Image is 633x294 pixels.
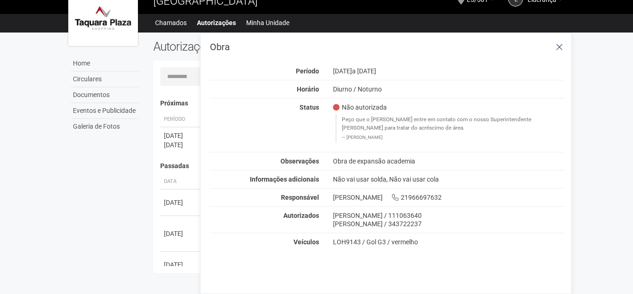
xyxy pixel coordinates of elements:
div: [DATE] [326,67,572,75]
a: Documentos [71,87,139,103]
a: Eventos e Publicidade [71,103,139,119]
div: [PERSON_NAME] / 343722237 [333,220,565,228]
strong: Autorizados [283,212,319,219]
div: [DATE] [164,131,198,140]
strong: Veículos [294,238,319,246]
div: [DATE] [164,198,198,207]
a: Circulares [71,72,139,87]
div: Não vai usar solda, Não vai usar cola [326,175,572,183]
th: Período [160,112,202,127]
a: Galeria de Fotos [71,119,139,134]
strong: Horário [297,85,319,93]
footer: [PERSON_NAME] [342,134,560,141]
span: Não autorizada [333,103,387,111]
a: Home [71,56,139,72]
h4: Passadas [160,163,558,170]
span: a [DATE] [352,67,376,75]
strong: Responsável [281,194,319,201]
a: Minha Unidade [246,16,289,29]
strong: Período [296,67,319,75]
div: Diurno / Noturno [326,85,572,93]
strong: Informações adicionais [250,176,319,183]
h2: Autorizações [153,39,352,53]
h4: Próximas [160,100,558,107]
div: [DATE] [164,140,198,150]
h3: Obra [210,42,564,52]
blockquote: Peço que o [PERSON_NAME] entre em contato com o nosso Superintendente [PERSON_NAME] para tratar d... [335,114,565,142]
div: LOH9143 / Gol G3 / vermelho [333,238,565,246]
strong: Observações [281,157,319,165]
div: [DATE] [164,229,198,238]
th: Data [160,174,202,189]
a: Autorizações [197,16,236,29]
div: [PERSON_NAME] 21966697632 [326,193,572,202]
div: Obra de expansão academia [326,157,572,165]
div: [DATE] [164,260,198,269]
a: Chamados [155,16,187,29]
strong: Status [300,104,319,111]
div: [PERSON_NAME] / 111063640 [333,211,565,220]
